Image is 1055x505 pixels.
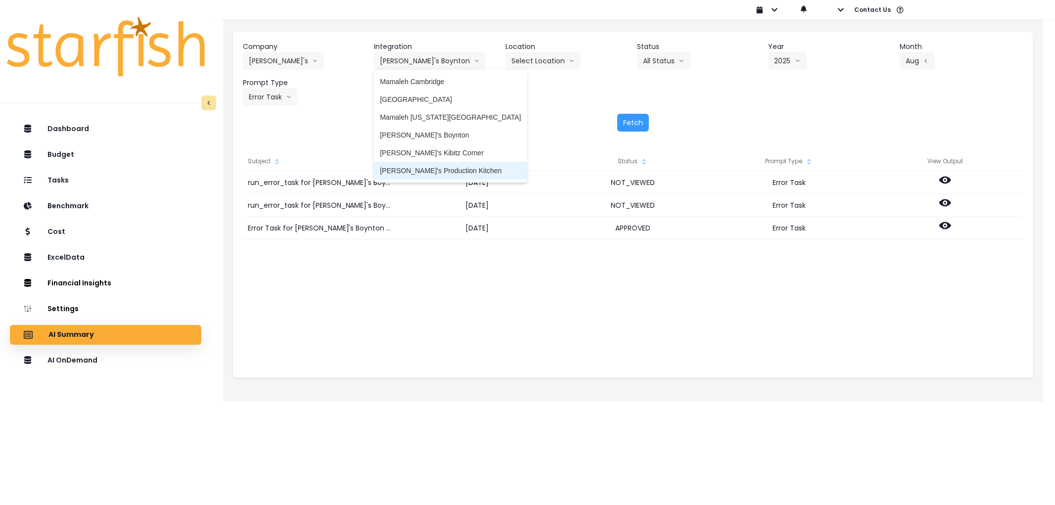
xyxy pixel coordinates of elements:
[380,94,521,104] span: [GEOGRAPHIC_DATA]
[711,171,868,194] div: Error Task
[617,114,649,132] button: Fetch
[286,92,292,102] svg: arrow down line
[243,78,367,88] header: Prompt Type
[555,171,711,194] div: NOT_VIEWED
[10,119,201,139] button: Dashboard
[10,351,201,370] button: AI OnDemand
[900,52,935,70] button: Augarrow left line
[273,158,281,166] svg: sort
[10,299,201,319] button: Settings
[10,145,201,165] button: Budget
[47,150,74,159] p: Budget
[243,42,367,52] header: Company
[380,77,521,87] span: Mamaleh Cambridge
[505,52,581,70] button: Select Locationarrow down line
[243,194,399,217] div: run_error_task for [PERSON_NAME]'s Boynton for [DATE]
[679,56,685,66] svg: arrow down line
[243,217,399,239] div: Error Task for [PERSON_NAME]'s Boynton for [DATE]
[555,194,711,217] div: NOT_VIEWED
[47,356,97,365] p: AI OnDemand
[243,171,399,194] div: run_error_task for [PERSON_NAME]'s Boynton for [DATE]
[399,217,555,239] div: [DATE]
[380,166,521,176] span: [PERSON_NAME]'s Production Kitchen
[711,151,868,171] div: Prompt Type
[380,112,521,122] span: Mamaleh [US_STATE][GEOGRAPHIC_DATA]
[243,151,399,171] div: Subject
[637,42,761,52] header: Status
[380,148,521,158] span: [PERSON_NAME]'s Kibitz Corner
[569,56,575,66] svg: arrow down line
[923,56,929,66] svg: arrow left line
[243,52,324,70] button: [PERSON_NAME]'sarrow down line
[47,125,89,133] p: Dashboard
[47,228,65,236] p: Cost
[10,325,201,345] button: AI Summary
[399,171,555,194] div: [DATE]
[10,196,201,216] button: Benchmark
[47,202,89,210] p: Benchmark
[47,176,69,184] p: Tasks
[47,253,85,262] p: ExcelData
[711,194,868,217] div: Error Task
[10,274,201,293] button: Financial Insights
[868,151,1024,171] div: View Output
[380,130,521,140] span: [PERSON_NAME]'s Boynton
[374,42,498,52] header: Integration
[640,158,648,166] svg: sort
[555,217,711,239] div: APPROVED
[474,56,480,66] svg: arrow down line
[10,171,201,190] button: Tasks
[900,42,1023,52] header: Month
[769,42,892,52] header: Year
[769,52,807,70] button: 2025arrow down line
[374,52,486,70] button: [PERSON_NAME]'s Boyntonarrow down line
[505,42,629,52] header: Location
[399,194,555,217] div: [DATE]
[374,70,527,183] ul: [PERSON_NAME]'s Boyntonarrow down line
[637,52,690,70] button: All Statusarrow down line
[795,56,801,66] svg: arrow down line
[10,248,201,268] button: ExcelData
[10,222,201,242] button: Cost
[805,158,813,166] svg: sort
[555,151,711,171] div: Status
[312,56,318,66] svg: arrow down line
[243,88,298,106] button: Error Taskarrow down line
[711,217,868,239] div: Error Task
[48,330,94,339] p: AI Summary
